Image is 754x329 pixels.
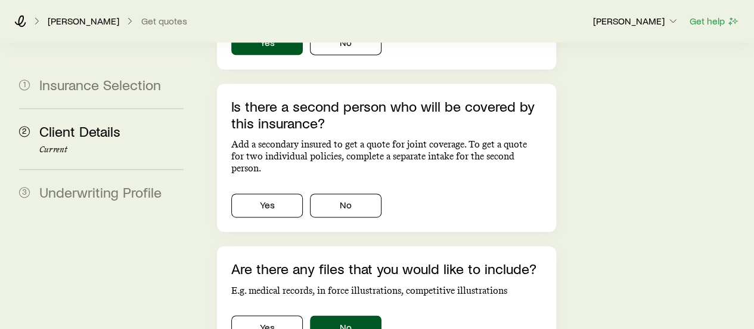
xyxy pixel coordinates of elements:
span: Underwriting Profile [39,183,162,201]
button: No [310,31,381,55]
p: E.g. medical records, in force illustrations, competitive illustrations [231,284,541,296]
p: [PERSON_NAME] [593,15,679,27]
p: Are there any files that you would like to include? [231,260,541,277]
p: Is there a second person who will be covered by this insurance? [231,98,541,131]
button: Get help [689,14,740,28]
button: Yes [231,31,303,55]
span: 1 [19,79,30,90]
p: [PERSON_NAME] [48,15,119,27]
button: Yes [231,193,303,217]
button: No [310,193,381,217]
button: Get quotes [141,16,188,27]
span: Insurance Selection [39,76,161,93]
p: Current [39,145,184,155]
button: [PERSON_NAME] [592,14,679,29]
span: 3 [19,187,30,198]
span: Client Details [39,122,120,140]
p: Add a secondary insured to get a quote for joint coverage. To get a quote for two individual poli... [231,139,541,174]
span: 2 [19,126,30,137]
